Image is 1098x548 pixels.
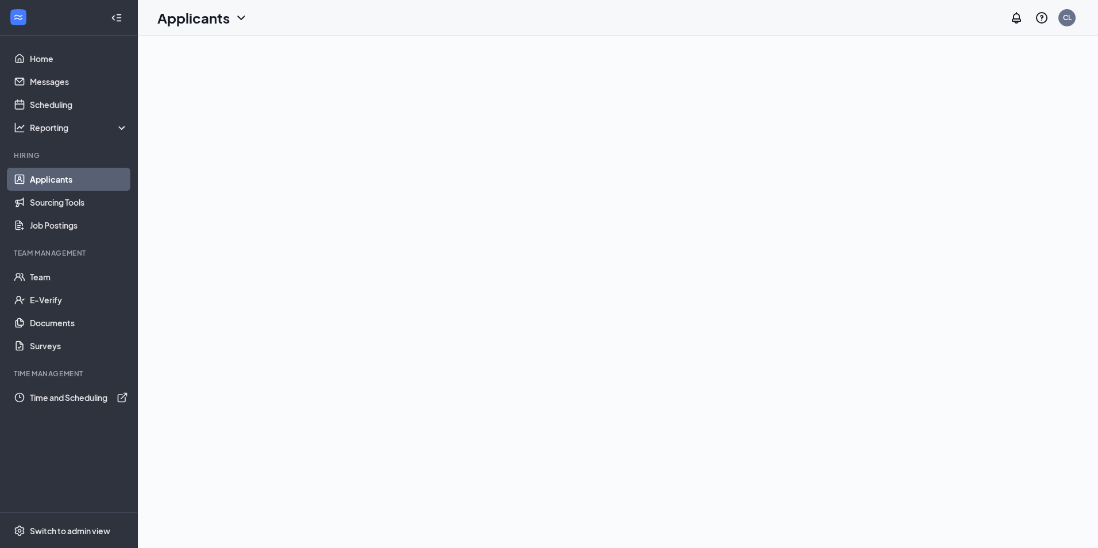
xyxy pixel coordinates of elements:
[14,525,25,537] svg: Settings
[157,8,230,28] h1: Applicants
[111,12,122,24] svg: Collapse
[1035,11,1049,25] svg: QuestionInfo
[30,386,128,409] a: Time and SchedulingExternalLink
[13,11,24,23] svg: WorkstreamLogo
[30,288,128,311] a: E-Verify
[30,70,128,93] a: Messages
[30,122,129,133] div: Reporting
[234,11,248,25] svg: ChevronDown
[30,525,110,537] div: Switch to admin view
[30,265,128,288] a: Team
[14,369,126,379] div: TIME MANAGEMENT
[1010,11,1023,25] svg: Notifications
[30,311,128,334] a: Documents
[30,334,128,357] a: Surveys
[14,122,25,133] svg: Analysis
[1063,13,1072,22] div: CL
[14,150,126,160] div: Hiring
[14,248,126,258] div: Team Management
[30,93,128,116] a: Scheduling
[30,168,128,191] a: Applicants
[30,214,128,237] a: Job Postings
[30,47,128,70] a: Home
[30,191,128,214] a: Sourcing Tools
